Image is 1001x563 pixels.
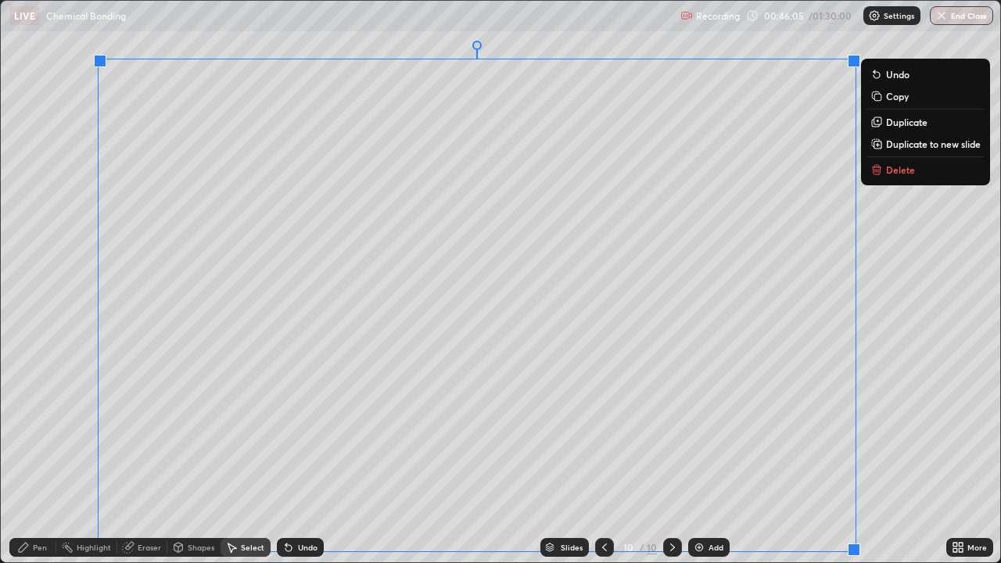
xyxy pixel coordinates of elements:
div: Select [241,543,264,551]
div: 10 [647,540,657,554]
div: Slides [561,543,583,551]
div: Highlight [77,543,111,551]
p: Duplicate [886,116,927,128]
div: Pen [33,543,47,551]
button: Duplicate [867,113,984,131]
img: end-class-cross [935,9,948,22]
div: Undo [298,543,318,551]
p: Undo [886,68,910,81]
p: Settings [884,12,914,20]
div: Shapes [188,543,214,551]
button: Copy [867,87,984,106]
div: Add [709,543,723,551]
button: Delete [867,160,984,179]
img: add-slide-button [693,541,705,554]
button: End Class [930,6,993,25]
div: 10 [620,543,636,552]
div: More [967,543,987,551]
button: Undo [867,65,984,84]
p: LIVE [14,9,35,22]
button: Duplicate to new slide [867,134,984,153]
p: Recording [696,10,740,22]
img: class-settings-icons [868,9,881,22]
p: Delete [886,163,915,176]
p: Copy [886,90,909,102]
div: Eraser [138,543,161,551]
div: / [639,543,644,552]
img: recording.375f2c34.svg [680,9,693,22]
p: Duplicate to new slide [886,138,981,150]
p: Chemical Bonding [46,9,126,22]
